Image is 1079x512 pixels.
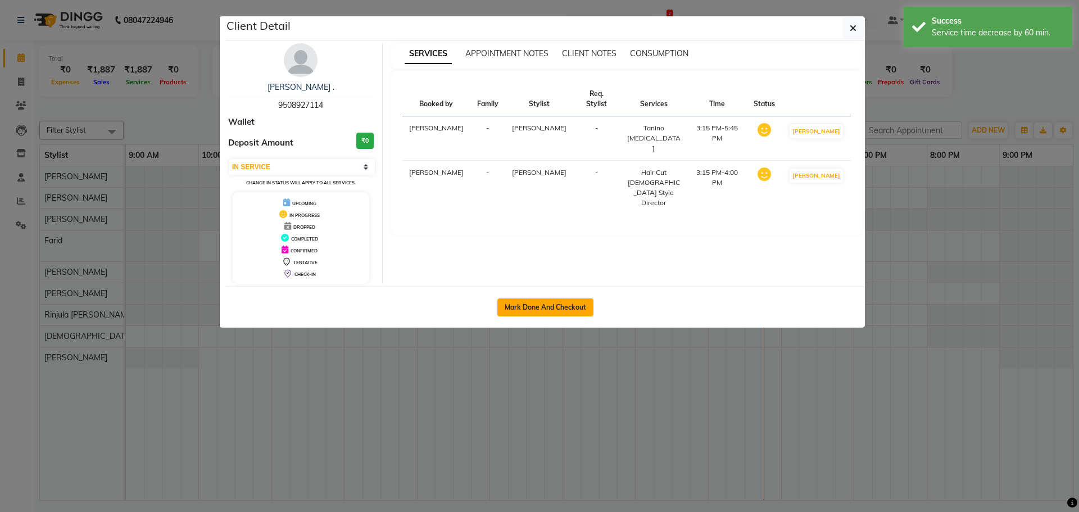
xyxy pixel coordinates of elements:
[932,15,1064,27] div: Success
[289,212,320,218] span: IN PROGRESS
[291,236,318,242] span: COMPLETED
[687,161,747,215] td: 3:15 PM-4:00 PM
[226,17,291,34] h5: Client Detail
[573,82,620,116] th: Req. Stylist
[573,161,620,215] td: -
[512,168,566,176] span: [PERSON_NAME]
[294,271,316,277] span: CHECK-IN
[790,169,843,183] button: [PERSON_NAME]
[246,180,356,185] small: Change in status will apply to all services.
[228,116,255,129] span: Wallet
[268,82,334,92] a: [PERSON_NAME] .
[747,82,782,116] th: Status
[470,82,505,116] th: Family
[291,248,318,253] span: CONFIRMED
[932,27,1064,39] div: Service time decrease by 60 min.
[687,116,747,161] td: 3:15 PM-5:45 PM
[505,82,573,116] th: Stylist
[627,167,681,208] div: Hair Cut [DEMOGRAPHIC_DATA] Style Director
[562,48,616,58] span: CLIENT NOTES
[630,48,688,58] span: CONSUMPTION
[292,201,316,206] span: UPCOMING
[627,123,681,153] div: Tanino [MEDICAL_DATA]
[573,116,620,161] td: -
[497,298,593,316] button: Mark Done And Checkout
[356,133,374,149] h3: ₹0
[228,137,293,149] span: Deposit Amount
[278,100,323,110] span: 9508927114
[687,82,747,116] th: Time
[284,43,318,77] img: avatar
[293,260,318,265] span: TENTATIVE
[405,44,452,64] span: SERVICES
[470,161,505,215] td: -
[465,48,548,58] span: APPOINTMENT NOTES
[620,82,687,116] th: Services
[512,124,566,132] span: [PERSON_NAME]
[470,116,505,161] td: -
[402,161,470,215] td: [PERSON_NAME]
[790,124,843,138] button: [PERSON_NAME]
[402,116,470,161] td: [PERSON_NAME]
[293,224,315,230] span: DROPPED
[402,82,470,116] th: Booked by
